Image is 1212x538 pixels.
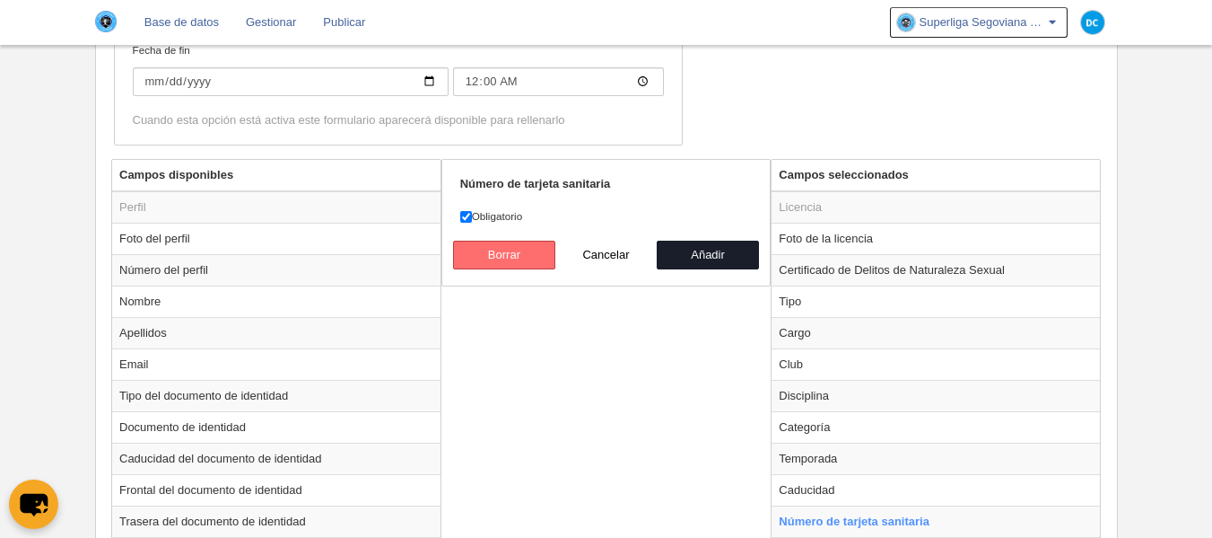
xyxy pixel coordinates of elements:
img: OavcNxVbaZnD.30x30.jpg [897,13,915,31]
td: Licencia [772,191,1100,224]
img: c2l6ZT0zMHgzMCZmcz05JnRleHQ9REMmYmc9MDM5YmU1.png [1081,11,1104,34]
td: Categoría [772,411,1100,443]
td: Caducidad del documento de identidad [112,443,440,474]
strong: Número de tarjeta sanitaria [460,177,611,190]
button: Añadir [657,241,759,269]
td: Temporada [772,443,1100,474]
td: Caducidad [772,474,1100,506]
td: Número de tarjeta sanitaria [772,506,1100,537]
th: Campos disponibles [112,160,440,191]
button: Borrar [453,241,555,269]
img: Superliga Segoviana Por Mil Razones [95,11,117,32]
td: Club [772,348,1100,380]
button: Cancelar [555,241,658,269]
input: Fecha de fin [453,67,664,96]
div: Cuando esta opción está activa este formulario aparecerá disponible para rellenarlo [133,112,664,128]
input: Fecha de fin [133,67,449,96]
th: Campos seleccionados [772,160,1100,191]
td: Documento de identidad [112,411,440,443]
input: Obligatorio [460,211,472,223]
td: Certificado de Delitos de Naturaleza Sexual [772,254,1100,286]
td: Perfil [112,191,440,224]
a: Superliga Segoviana Por Mil Razones [890,7,1068,38]
td: Email [112,348,440,380]
span: Superliga Segoviana Por Mil Razones [920,13,1045,31]
td: Frontal del documento de identidad [112,474,440,506]
td: Foto del perfil [112,223,440,254]
td: Apellidos [112,317,440,348]
td: Tipo [772,286,1100,317]
td: Tipo del documento de identidad [112,380,440,411]
td: Nombre [112,286,440,317]
label: Fecha de fin [133,42,664,96]
td: Número del perfil [112,254,440,286]
td: Trasera del documento de identidad [112,506,440,537]
td: Disciplina [772,380,1100,411]
label: Obligatorio [460,208,753,225]
td: Foto de la licencia [772,223,1100,254]
button: chat-button [9,480,58,529]
td: Cargo [772,317,1100,348]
